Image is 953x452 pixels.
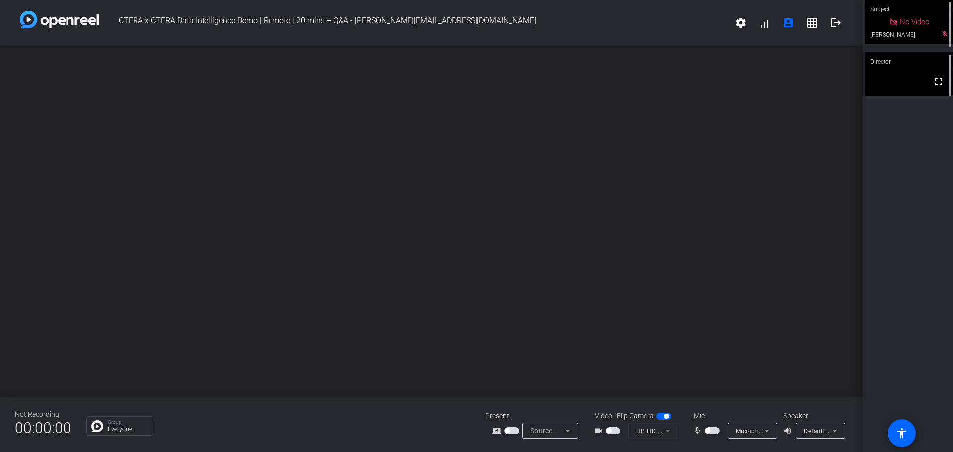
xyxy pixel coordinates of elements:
mat-icon: mic_none [693,425,705,437]
span: CTERA x CTERA Data Intelligence Demo | Remote | 20 mins + Q&A - [PERSON_NAME][EMAIL_ADDRESS][DOMA... [99,11,729,35]
div: Speaker [783,411,843,421]
span: No Video [900,17,929,26]
mat-icon: settings [735,17,747,29]
mat-icon: account_box [782,17,794,29]
p: Everyone [108,426,148,432]
mat-icon: volume_up [783,425,795,437]
mat-icon: grid_on [806,17,818,29]
p: Group [108,420,148,425]
mat-icon: fullscreen [933,76,945,88]
mat-icon: videocam_outline [594,425,606,437]
mat-icon: screen_share_outline [492,425,504,437]
span: Flip Camera [617,411,654,421]
span: 00:00:00 [15,416,71,440]
img: Chat Icon [91,420,103,432]
mat-icon: accessibility [896,427,908,439]
mat-icon: logout [830,17,842,29]
span: Source [530,427,553,435]
span: Video [595,411,612,421]
img: white-gradient.svg [20,11,99,28]
div: Director [865,52,953,71]
button: signal_cellular_alt [752,11,776,35]
span: Default - AirPods [804,427,853,435]
div: Not Recording [15,409,71,420]
div: Present [485,411,585,421]
div: Mic [684,411,783,421]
